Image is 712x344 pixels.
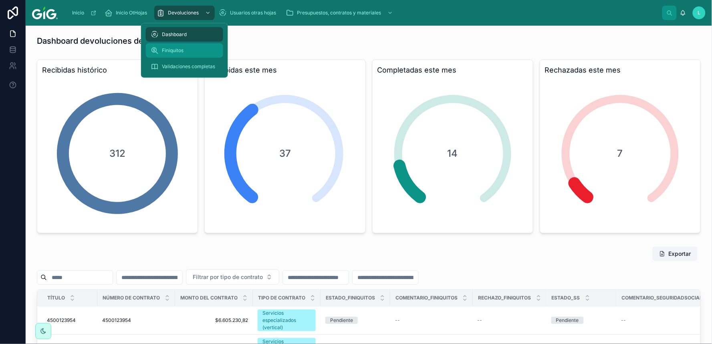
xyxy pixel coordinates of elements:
div: Pendiente [556,317,579,324]
a: Devoluciones [154,6,215,20]
span: Validaciones completas [162,63,215,70]
a: Usuarios otras hojas [216,6,282,20]
span: 4500123954 [102,317,131,324]
span: Presupuestos, contratos y materiales [297,10,381,16]
span: Monto del contrato [180,295,238,301]
span: Tipo de contrato [258,295,305,301]
button: Select Button [186,269,279,285]
span: Inicio [72,10,84,16]
div: Pendiente [330,317,353,324]
span: Comentario_SeguridadSocial [622,295,703,301]
h1: Dashboard devoluciones de fondo de garantía [37,35,212,47]
img: App logo [32,6,58,19]
span: Finiquitos [162,47,184,54]
span: -- [478,317,482,324]
span: Filtrar por tipo de contrato [193,273,263,281]
span: Número de contrato [103,295,160,301]
span: L [698,10,701,16]
a: Presupuestos, contratos y materiales [283,6,397,20]
span: Título [47,295,65,301]
a: Dashboard [146,27,223,42]
a: Inicio [68,6,101,20]
span: 37 [279,147,291,160]
a: Inicio OtHojas [102,6,153,20]
span: Estado_SS [552,295,580,301]
a: Validaciones completas [146,59,223,74]
span: Rechazo_Finiquitos [478,295,531,301]
h3: Completadas este mes [377,65,528,76]
span: -- [395,317,400,324]
span: 7 [617,147,623,160]
span: Inicio OtHojas [116,10,147,16]
span: $6.605.230,82 [180,317,248,324]
h3: Recibidas histórico [42,65,193,76]
div: Servicios especializados (vertical) [262,310,311,331]
span: 4500123954 [47,317,76,324]
span: Dashboard [162,31,187,38]
button: Exportar [653,247,698,261]
span: Usuarios otras hojas [230,10,276,16]
span: -- [621,317,626,324]
span: 14 [448,147,458,160]
h3: Rechazadas este mes [545,65,696,76]
span: 312 [109,147,125,160]
a: Finiquitos [146,43,223,58]
span: Devoluciones [168,10,199,16]
span: Estado_Finiquitos [326,295,375,301]
div: scrollable content [64,4,662,22]
span: Comentario_finiquitos [395,295,458,301]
